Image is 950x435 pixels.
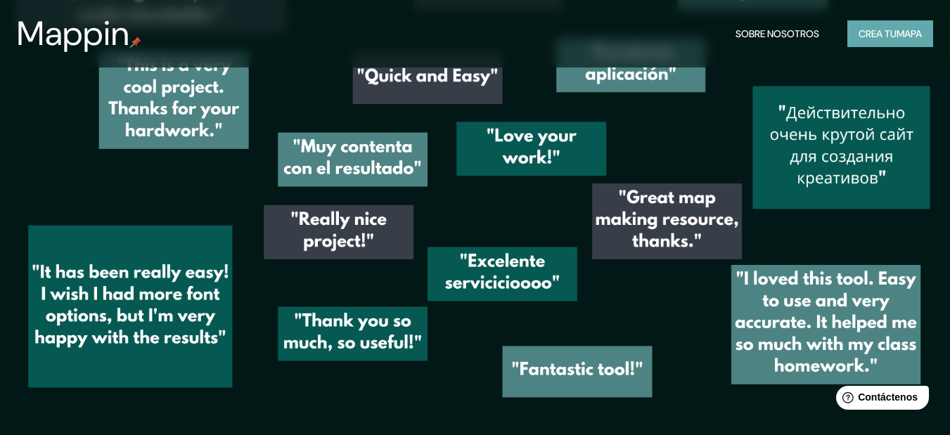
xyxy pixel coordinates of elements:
font: Crea tu [859,27,897,40]
img: pin de mapeo [130,37,141,48]
font: mapa [897,27,922,40]
button: Crea tumapa [847,20,933,47]
button: Sobre nosotros [730,20,825,47]
iframe: Lanzador de widgets de ayuda [825,380,935,420]
font: Sobre nosotros [736,27,819,40]
font: Mappin [17,11,130,56]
